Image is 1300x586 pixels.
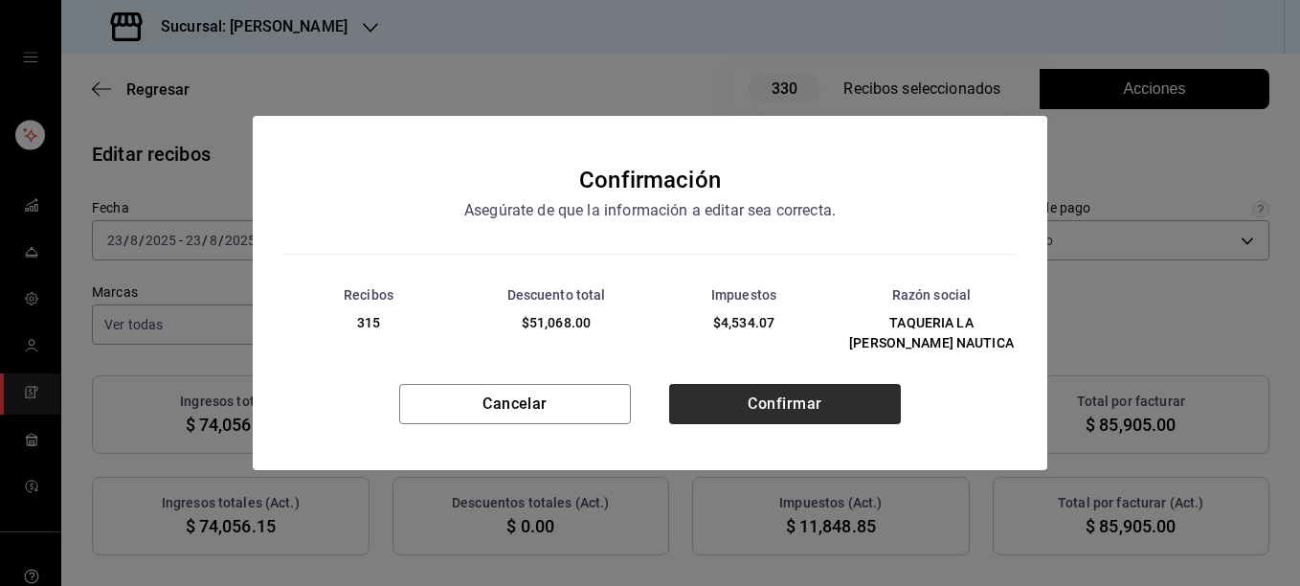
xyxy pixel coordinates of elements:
div: Confirmación [579,162,721,198]
span: $51,068.00 [522,315,591,330]
button: Cancelar [399,384,631,424]
div: Asegúrate de que la información a editar sea correcta. [382,198,918,223]
button: Confirmar [669,384,901,424]
div: Descuento total [463,285,649,305]
div: Impuestos [651,285,837,305]
span: $4,534.07 [713,315,774,330]
div: Recibos [276,285,461,305]
div: Razón social [839,285,1024,305]
div: 315 [276,313,461,333]
div: TAQUERIA LA [PERSON_NAME] NAUTICA [839,313,1024,353]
